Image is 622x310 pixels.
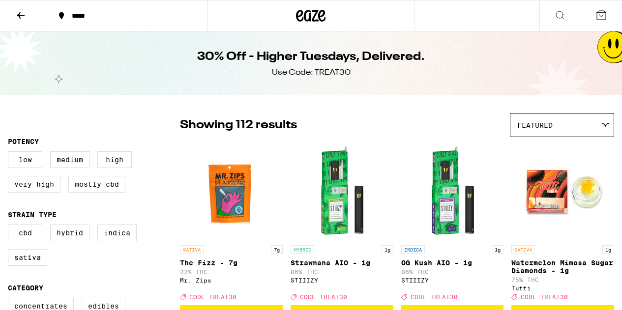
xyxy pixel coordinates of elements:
p: Watermelon Mimosa Sugar Diamonds - 1g [511,259,614,275]
p: HYBRID [291,245,314,254]
label: Low [8,151,42,168]
div: STIIIZY [401,277,504,283]
p: Strawnana AIO - 1g [291,259,393,267]
label: Indica [97,225,137,241]
span: CODE TREAT30 [189,294,237,300]
p: 1g [602,245,614,254]
img: Mr. Zips - The Fizz - 7g [182,142,280,240]
a: Open page for Strawnana AIO - 1g from STIIIZY [291,142,393,305]
p: 75% THC [511,277,614,283]
p: Showing 112 results [180,117,297,134]
label: Sativa [8,249,47,266]
p: SATIVA [180,245,204,254]
p: 7g [271,245,283,254]
p: 1g [492,245,504,254]
a: Open page for Watermelon Mimosa Sugar Diamonds - 1g from Tutti [511,142,614,305]
label: CBD [8,225,42,241]
div: Use Code: TREAT30 [272,67,351,78]
label: High [97,151,132,168]
p: 1g [382,245,393,254]
h1: 30% Off - Higher Tuesdays, Delivered. [197,49,425,65]
p: OG Kush AIO - 1g [401,259,504,267]
img: STIIIZY - Strawnana AIO - 1g [293,142,391,240]
div: Tutti [511,285,614,291]
label: Mostly CBD [68,176,125,193]
div: STIIIZY [291,277,393,283]
legend: Potency [8,138,39,145]
legend: Strain Type [8,211,57,219]
a: Open page for The Fizz - 7g from Mr. Zips [180,142,283,305]
label: Medium [50,151,89,168]
span: CODE TREAT30 [300,294,347,300]
legend: Category [8,284,43,292]
a: Open page for OG Kush AIO - 1g from STIIIZY [401,142,504,305]
p: 86% THC [291,269,393,275]
span: CODE TREAT30 [521,294,568,300]
img: STIIIZY - OG Kush AIO - 1g [403,142,502,240]
p: 86% THC [401,269,504,275]
p: 22% THC [180,269,283,275]
span: CODE TREAT30 [411,294,458,300]
img: Tutti - Watermelon Mimosa Sugar Diamonds - 1g [514,142,612,240]
p: SATIVA [511,245,535,254]
p: INDICA [401,245,425,254]
label: Hybrid [50,225,89,241]
p: The Fizz - 7g [180,259,283,267]
span: Featured [517,121,553,129]
label: Very High [8,176,60,193]
div: Mr. Zips [180,277,283,283]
